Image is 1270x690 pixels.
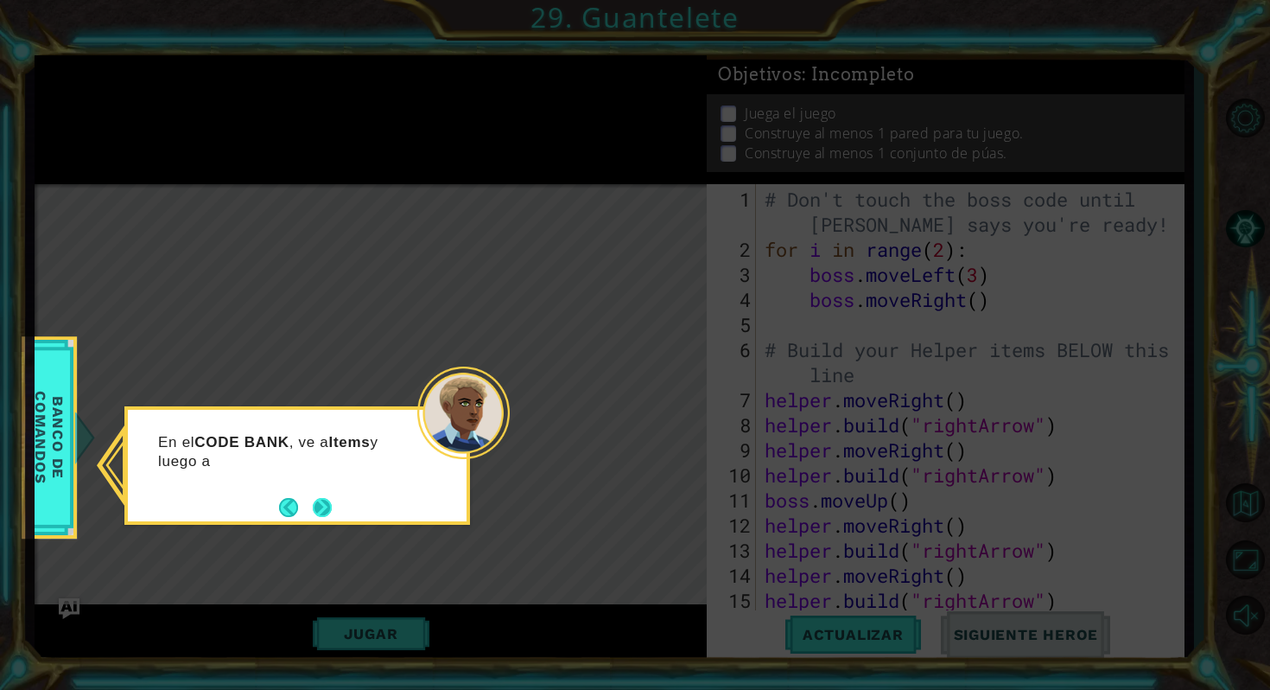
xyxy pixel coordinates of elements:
[329,434,371,450] strong: Items
[313,498,332,517] button: Next
[27,351,72,524] span: Banco de comandos
[158,433,416,471] p: En el , ve a y luego a
[194,434,289,450] strong: CODE BANK
[279,498,313,517] button: Back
